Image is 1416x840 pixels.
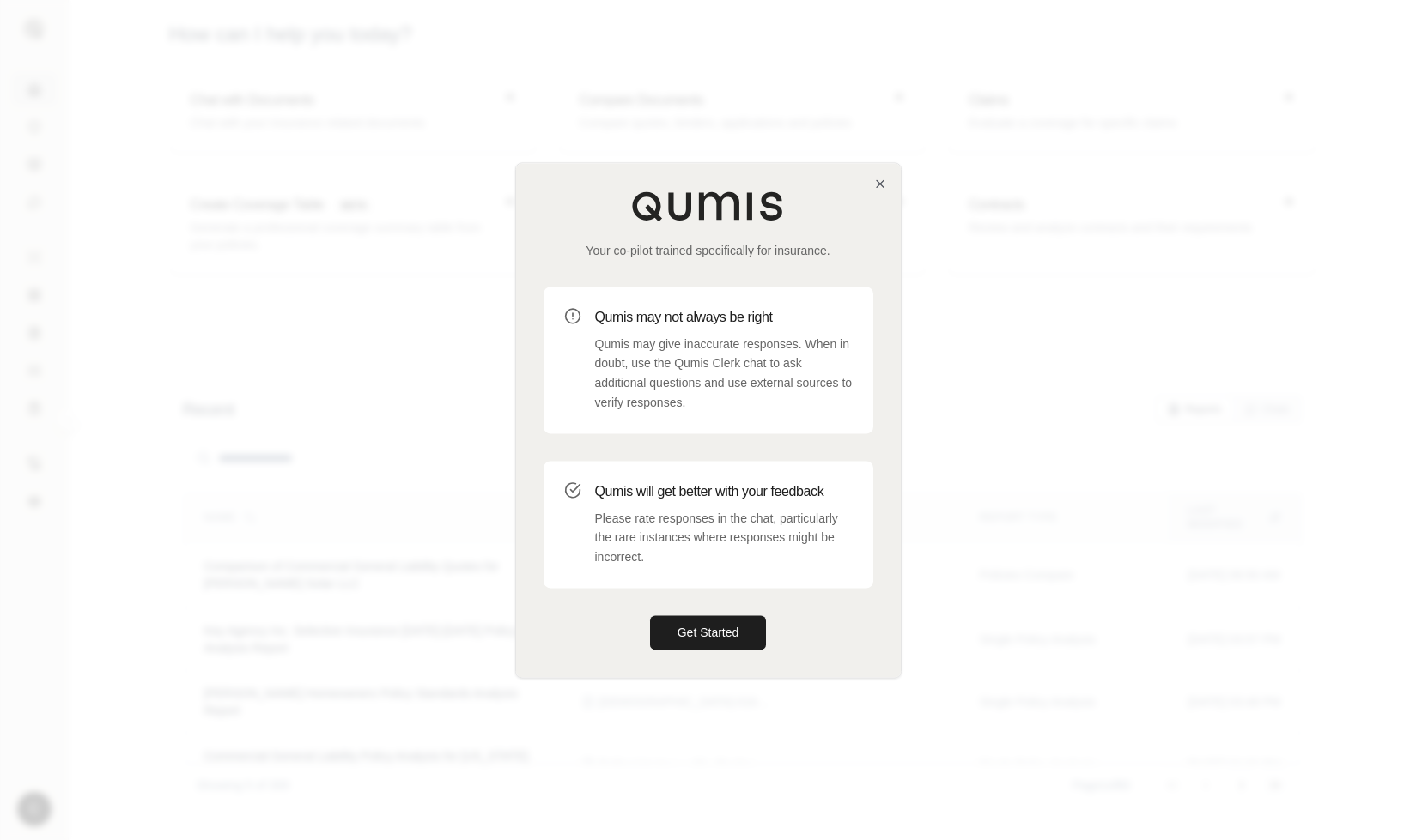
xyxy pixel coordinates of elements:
h3: Qumis may not always be right [595,307,853,328]
button: Get Started [650,615,767,650]
p: Qumis may give inaccurate responses. When in doubt, use the Qumis Clerk chat to ask additional qu... [595,335,853,413]
h3: Qumis will get better with your feedback [595,481,853,502]
img: Qumis Logo [631,190,786,221]
p: Your co-pilot trained specifically for insurance. [544,242,873,259]
p: Please rate responses in the chat, particularly the rare instances where responses might be incor... [595,509,853,567]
